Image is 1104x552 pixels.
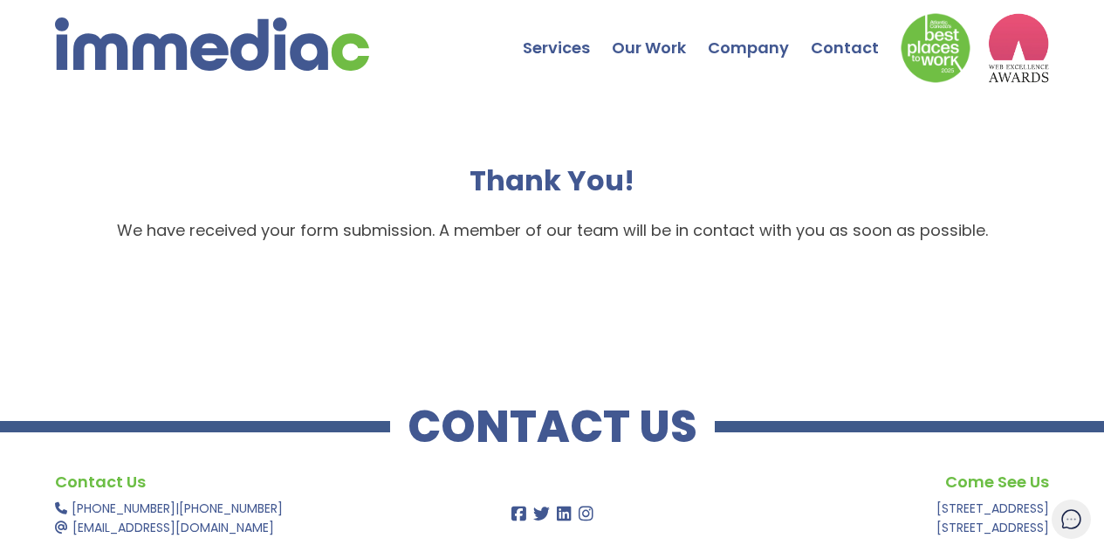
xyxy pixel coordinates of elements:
[523,4,612,66] a: Services
[648,469,1048,494] h4: Come See Us
[55,162,1049,201] h1: Thank You!
[55,469,456,494] h4: Contact Us
[988,13,1049,83] img: logo2_wea_nobg.webp
[811,4,901,66] a: Contact
[72,500,175,517] a: [PHONE_NUMBER]
[936,500,1049,536] a: [STREET_ADDRESS][STREET_ADDRESS]
[55,218,1049,243] p: We have received your form submission. A member of our team will be in contact with you as soon a...
[72,519,274,536] a: [EMAIL_ADDRESS][DOMAIN_NAME]
[55,499,456,537] p: |
[708,4,811,66] a: Company
[901,13,970,83] img: Down
[612,4,708,66] a: Our Work
[390,411,715,443] h2: CONTACT US
[179,500,283,517] a: [PHONE_NUMBER]
[55,17,369,71] img: immediac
